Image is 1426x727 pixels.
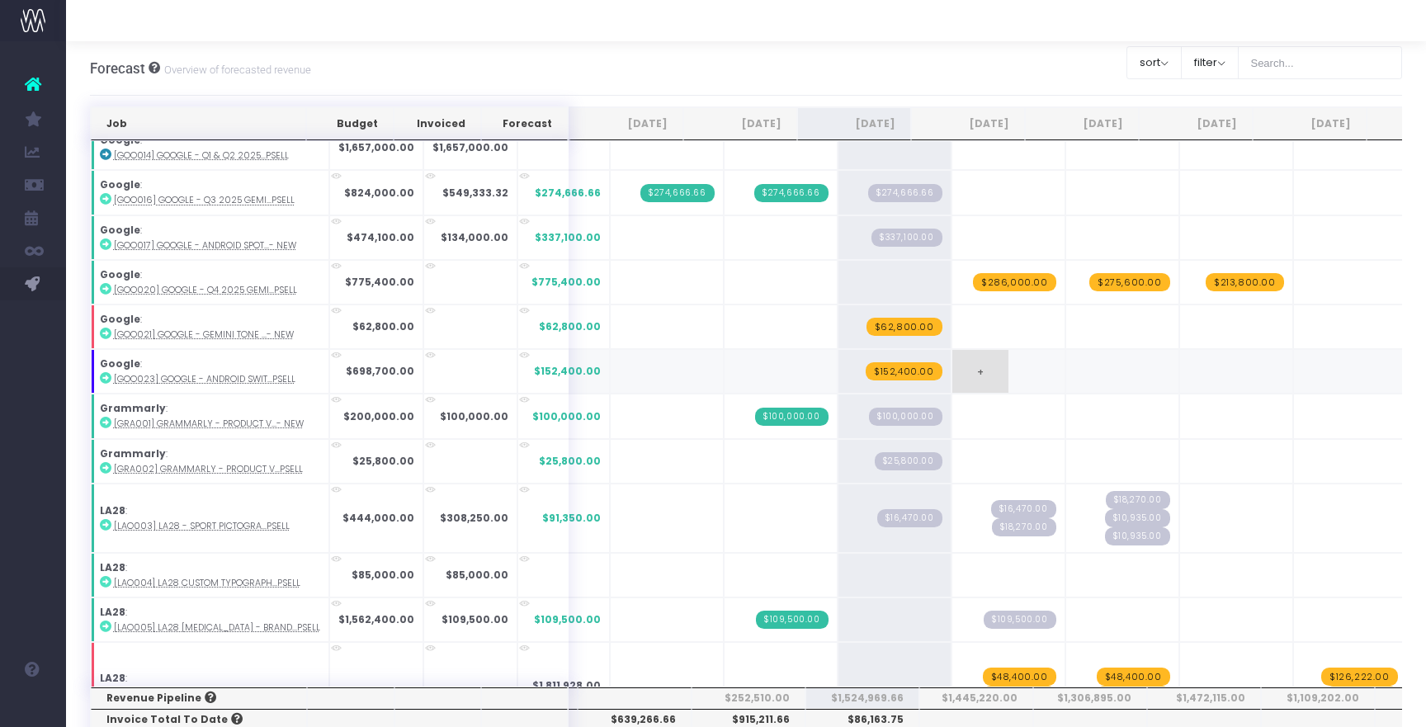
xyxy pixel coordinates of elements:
span: wayahead Revenue Forecast Item [1325,686,1398,704]
strong: Google [100,356,140,371]
span: Streamtime Draft Invoice: 896 – [GOO016] Google - Q3 2025 Gemini Design - Brand - Upsell [868,184,942,202]
span: Streamtime Invoice: 898 – [GOO016] Google - Q3 2025 Gemini Design - Brand - Upsell [640,184,715,202]
small: Overview of forecasted revenue [160,60,311,77]
strong: $698,700.00 [346,364,414,378]
td: : [91,349,329,394]
span: wayahead Revenue Forecast Item [982,686,1056,704]
strong: $775,400.00 [345,275,414,289]
strong: $134,000.00 [441,230,508,244]
td: : [91,553,329,597]
span: Streamtime Draft Invoice: null – LA0003 - Sport Pictograms [992,518,1056,536]
strong: $85,000.00 [352,568,414,582]
th: Nov 25: activate to sort column ascending [1025,107,1139,140]
span: Streamtime Invoice: 897 – Google - Q3 2025 Gemini Design [754,184,829,202]
strong: $1,657,000.00 [338,140,414,154]
abbr: [GRA002] Grammarly - Product Video - Brand - Upsell [114,463,303,475]
strong: $824,000.00 [344,186,414,200]
strong: $549,333.32 [442,186,508,200]
th: $1,445,220.00 [919,687,1033,709]
strong: Google [100,267,140,281]
th: Sep 25: activate to sort column ascending [797,107,911,140]
strong: LA28 [100,605,125,619]
th: $252,510.00 [692,687,805,709]
span: $91,350.00 [542,511,601,526]
td: : [91,125,329,170]
span: wayahead Revenue Forecast Item [866,318,942,336]
button: filter [1181,46,1239,79]
abbr: [LAO005] LA28 Retainer - Brand - Upsell [114,621,320,634]
span: $1,811,928.00 [532,678,601,693]
strong: $85,000.00 [446,568,508,582]
th: $1,472,115.00 [1147,687,1261,709]
span: wayahead Revenue Forecast Item [973,273,1056,291]
th: $1,524,969.66 [805,687,919,709]
span: $274,666.66 [535,186,601,201]
span: wayahead Revenue Forecast Item [1097,668,1170,686]
strong: $474,100.00 [347,230,414,244]
span: Streamtime Draft Invoice: null – LA0003 - Sport Pictograms [991,500,1056,518]
th: Aug 25: activate to sort column ascending [683,107,797,140]
img: images/default_profile_image.png [21,694,45,719]
strong: $200,000.00 [343,409,414,423]
strong: Grammarly [100,446,166,460]
strong: $444,000.00 [342,511,414,525]
span: $337,100.00 [535,230,601,245]
span: Streamtime Invoice: 908 – Grammarly - Product Videos [755,408,829,426]
span: $62,800.00 [539,319,601,334]
td: : [91,170,329,215]
span: $775,400.00 [531,275,601,290]
span: Forecast [90,60,145,77]
th: Dec 25: activate to sort column ascending [1139,107,1253,140]
input: Search... [1238,46,1403,79]
strong: $62,800.00 [352,319,414,333]
abbr: [GOO021] Google - Gemini Tone of Voice - Brand - New [114,328,294,341]
span: $109,500.00 [534,612,601,627]
span: Streamtime Draft Invoice: null – LA0003 - Sport Pictograms [877,509,942,527]
td: : [91,304,329,349]
th: Job: activate to sort column ascending [91,107,306,140]
strong: Google [100,312,140,326]
td: : [91,484,329,553]
td: : [91,439,329,484]
span: Streamtime Draft Invoice: null – [GOO017] Google - Android - Brand - New [871,229,942,247]
strong: Google [100,223,140,237]
span: + [952,350,1008,393]
abbr: [LAO003] LA28 - Sport Pictograms - Upsell [114,520,290,532]
strong: LA28 [100,560,125,574]
span: wayahead Revenue Forecast Item [1096,686,1170,704]
abbr: [GOO023] Google - Android Switch - Campaign - Upsell [114,373,295,385]
th: $1,306,895.00 [1033,687,1147,709]
strong: Google [100,177,140,191]
span: Streamtime Invoice: 920 – [LAO005] LA28 Retainer - Brand - Upsell [756,611,829,629]
strong: $308,250.00 [440,511,508,525]
abbr: [GOO017] Google - Android Spotlight - Brand - New [114,239,296,252]
strong: $1,657,000.00 [432,140,508,154]
strong: $25,800.00 [352,454,414,468]
strong: $109,500.00 [441,612,508,626]
span: wayahead Revenue Forecast Item [1321,668,1398,686]
th: Revenue Pipeline [91,687,307,709]
td: : [91,394,329,438]
span: wayahead Revenue Forecast Item [1206,273,1284,291]
span: Streamtime Draft Invoice: null – [GRA002] Grammarly - Product Video [875,452,942,470]
span: wayahead Revenue Forecast Item [983,668,1056,686]
abbr: [GOO014] Google - Q1 & Q2 2025 Gemini Design Retainer - Brand - Upsell [114,149,289,162]
th: Jul 25: activate to sort column ascending [569,107,683,140]
strong: LA28 [100,503,125,517]
abbr: [GOO016] Google - Q3 2025 Gemini Design - Brand - Upsell [114,194,295,206]
span: Streamtime Draft Invoice: null – LA0003 - Sport Pictograms [1105,527,1170,545]
th: Budget [306,107,394,140]
span: $100,000.00 [532,409,601,424]
span: Streamtime Draft Invoice: null – LA0003 - Sport Pictograms [1105,509,1170,527]
th: $1,109,202.00 [1261,687,1375,709]
td: : [91,597,329,642]
strong: $1,562,400.00 [338,612,414,626]
td: : [91,260,329,304]
strong: $100,000.00 [440,409,508,423]
abbr: [LAO004] LA28 Custom Typography - Upsell [114,577,300,589]
strong: LA28 [100,671,125,685]
button: sort [1126,46,1182,79]
span: $152,400.00 [534,364,601,379]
